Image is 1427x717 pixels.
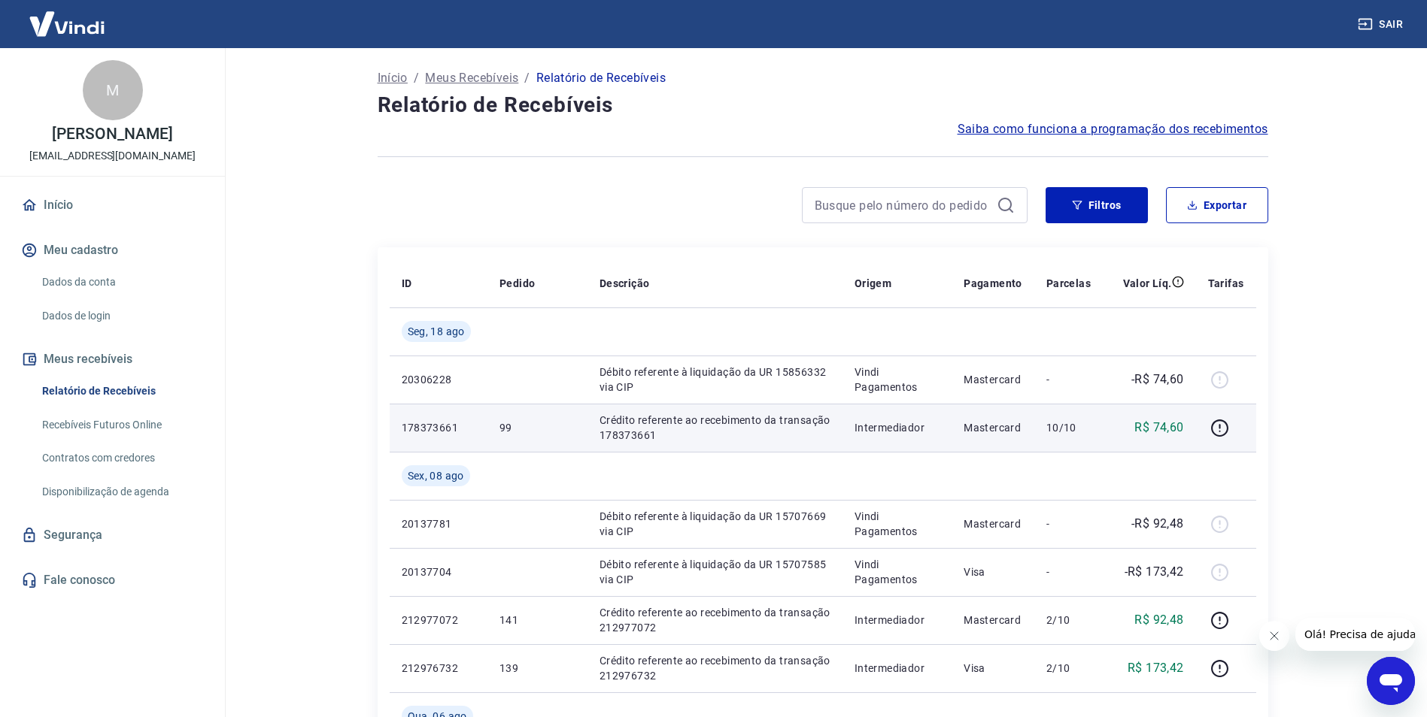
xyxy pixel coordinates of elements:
p: 2/10 [1046,661,1091,676]
p: Crédito referente ao recebimento da transação 212977072 [600,605,830,635]
p: Visa [964,661,1022,676]
p: Origem [855,276,891,291]
p: -R$ 173,42 [1125,563,1184,581]
span: Seg, 18 ago [408,324,465,339]
a: Fale conosco [18,564,207,597]
a: Saiba como funciona a programação dos recebimentos [958,120,1268,138]
iframe: Fechar mensagem [1259,621,1289,651]
p: Débito referente à liquidação da UR 15707669 via CIP [600,509,830,539]
button: Exportar [1166,187,1268,223]
p: Visa [964,564,1022,579]
p: Pedido [499,276,535,291]
p: -R$ 92,48 [1131,515,1184,533]
button: Sair [1355,11,1409,38]
p: - [1046,564,1091,579]
a: Relatório de Recebíveis [36,376,207,407]
button: Meus recebíveis [18,343,207,376]
a: Início [378,69,408,87]
p: 139 [499,661,575,676]
h4: Relatório de Recebíveis [378,90,1268,120]
p: Relatório de Recebíveis [536,69,666,87]
span: Olá! Precisa de ajuda? [9,11,126,23]
p: / [414,69,419,87]
p: 212976732 [402,661,475,676]
p: Intermediador [855,661,940,676]
p: Débito referente à liquidação da UR 15856332 via CIP [600,365,830,395]
a: Dados da conta [36,267,207,298]
p: Tarifas [1208,276,1244,291]
iframe: Mensagem da empresa [1295,618,1415,651]
input: Busque pelo número do pedido [815,194,991,216]
p: 20137704 [402,564,475,579]
p: Crédito referente ao recebimento da transação 212976732 [600,653,830,683]
p: ID [402,276,412,291]
p: - [1046,516,1091,531]
div: M [83,60,143,120]
a: Dados de login [36,301,207,331]
button: Meu cadastro [18,234,207,267]
p: 20306228 [402,372,475,387]
p: Intermediador [855,613,940,628]
span: Sex, 08 ago [408,468,464,483]
p: Mastercard [964,613,1022,628]
a: Segurança [18,519,207,552]
p: Crédito referente ao recebimento da transação 178373661 [600,413,830,443]
p: 99 [499,420,575,435]
a: Recebíveis Futuros Online [36,410,207,440]
p: Vindi Pagamentos [855,365,940,395]
p: 141 [499,613,575,628]
p: R$ 92,48 [1134,611,1183,629]
p: / [524,69,530,87]
p: 178373661 [402,420,475,435]
p: 10/10 [1046,420,1091,435]
p: R$ 173,42 [1128,659,1184,677]
a: Meus Recebíveis [425,69,518,87]
p: Intermediador [855,420,940,435]
iframe: Botão para abrir a janela de mensagens [1367,657,1415,705]
p: [PERSON_NAME] [52,126,172,142]
p: Pagamento [964,276,1022,291]
p: Vindi Pagamentos [855,509,940,539]
p: Descrição [600,276,650,291]
p: -R$ 74,60 [1131,371,1184,389]
p: [EMAIL_ADDRESS][DOMAIN_NAME] [29,148,196,164]
p: 20137781 [402,516,475,531]
p: Vindi Pagamentos [855,557,940,587]
p: 2/10 [1046,613,1091,628]
p: Mastercard [964,420,1022,435]
p: 212977072 [402,613,475,628]
p: Parcelas [1046,276,1091,291]
p: R$ 74,60 [1134,419,1183,437]
a: Contratos com credores [36,443,207,473]
p: - [1046,372,1091,387]
img: Vindi [18,1,116,47]
a: Início [18,189,207,222]
a: Disponibilização de agenda [36,476,207,507]
p: Mastercard [964,372,1022,387]
p: Valor Líq. [1123,276,1172,291]
button: Filtros [1046,187,1148,223]
p: Mastercard [964,516,1022,531]
p: Débito referente à liquidação da UR 15707585 via CIP [600,557,830,587]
